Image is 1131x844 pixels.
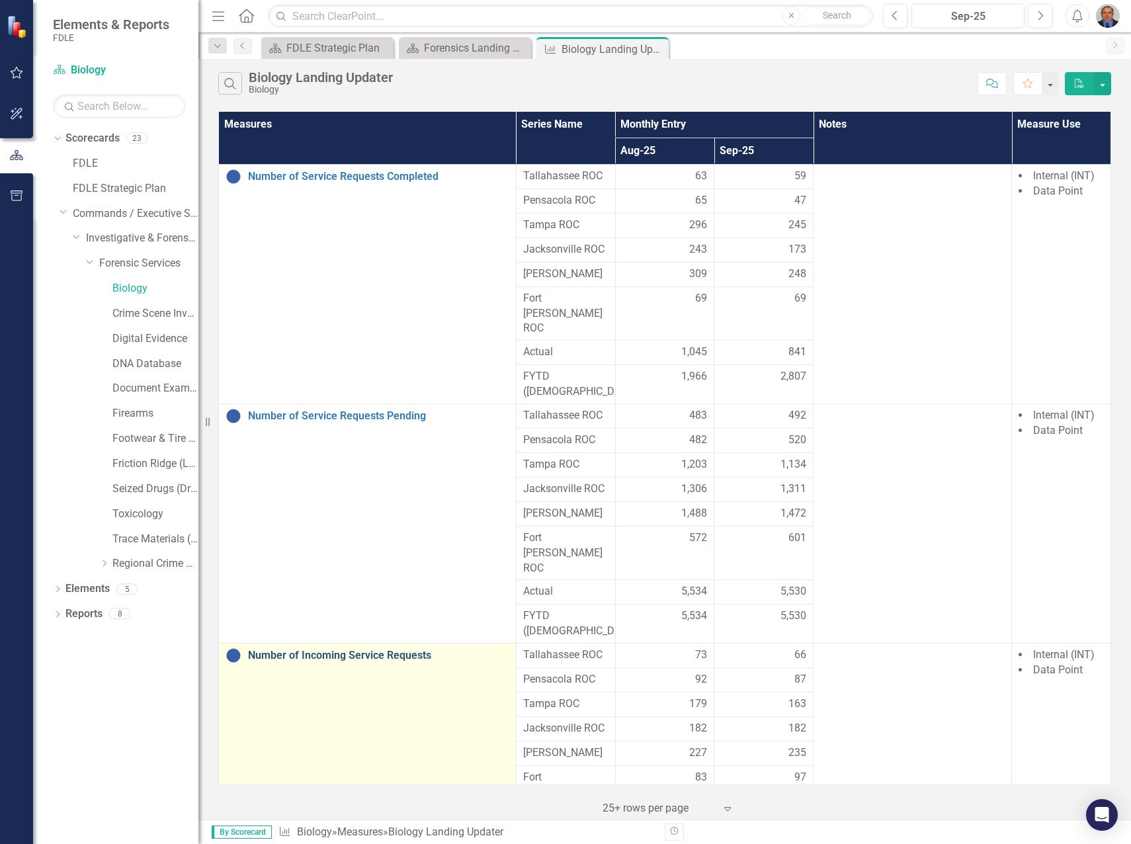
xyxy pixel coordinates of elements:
span: 601 [788,530,806,546]
span: Elements & Reports [53,17,169,32]
img: ClearPoint Strategy [7,15,30,38]
a: Number of Service Requests Pending [248,410,509,422]
td: Double-Click to Edit [714,526,814,580]
a: Trace Materials (Trace Evidence) [112,532,198,547]
span: 47 [794,193,806,208]
td: Double-Click to Edit [615,403,714,428]
span: 182 [788,721,806,736]
span: 520 [788,433,806,448]
a: Forensic Services [99,256,198,271]
span: 59 [794,169,806,184]
a: Document Examination (Questioned Documents) [112,381,198,396]
a: FDLE [73,156,198,171]
td: Double-Click to Edit [814,164,1012,403]
td: Double-Click to Edit Right Click for Context Menu [219,164,517,403]
div: Biology [249,85,393,95]
span: By Scorecard [212,825,272,839]
span: Jacksonville ROC [523,721,608,736]
td: Double-Click to Edit [714,237,814,262]
td: Double-Click to Edit [615,501,714,526]
td: Double-Click to Edit [714,766,814,820]
span: 179 [689,696,707,712]
span: 248 [788,267,806,282]
a: Number of Service Requests Completed [248,171,509,183]
div: Forensics Landing Page [424,40,528,56]
span: Jacksonville ROC [523,242,608,257]
a: Biology [112,281,198,296]
span: Actual [523,345,608,360]
div: Biology Landing Updater [562,41,665,58]
div: Open Intercom Messenger [1086,799,1118,831]
td: Double-Click to Edit [714,717,814,741]
span: 492 [788,408,806,423]
a: Friction Ridge (Latent Prints) [112,456,198,472]
td: Double-Click to Edit [714,668,814,693]
span: 2,807 [780,369,806,384]
td: Double-Click to Edit [714,741,814,766]
div: 5 [116,583,138,595]
td: Double-Click to Edit [714,644,814,668]
a: Forensics Landing Page [402,40,528,56]
span: [PERSON_NAME] [523,506,608,521]
td: Double-Click to Edit [714,403,814,428]
span: 572 [689,530,707,546]
td: Double-Click to Edit [615,644,714,668]
a: Investigative & Forensic Services Command [86,231,198,246]
span: 87 [794,672,806,687]
div: Biology Landing Updater [249,70,393,85]
a: Digital Evidence [112,331,198,347]
span: Internal (INT) [1033,409,1095,421]
a: Crime Scene Investigation [112,306,198,321]
span: Pensacola ROC [523,433,608,448]
span: Tallahassee ROC [523,408,608,423]
span: 5,534 [681,584,707,599]
img: Chris Hendry [1096,4,1120,28]
button: Sep-25 [911,4,1025,28]
a: Regional Crime Labs [112,556,198,571]
span: 69 [695,291,707,306]
td: Double-Click to Edit [615,477,714,501]
span: Internal (INT) [1033,648,1095,661]
span: 65 [695,193,707,208]
span: 5,534 [681,609,707,624]
div: » » [278,825,655,840]
td: Double-Click to Edit [615,164,714,189]
span: 1,306 [681,482,707,497]
img: Informational Data [226,169,241,185]
span: Tampa ROC [523,696,608,712]
input: Search Below... [53,95,185,118]
a: Biology [297,825,332,838]
span: 1,134 [780,457,806,472]
div: Sep-25 [916,9,1020,24]
span: Tampa ROC [523,457,608,472]
span: 1,203 [681,457,707,472]
span: 243 [689,242,707,257]
td: Double-Click to Edit [615,237,714,262]
td: Double-Click to Edit [714,262,814,286]
span: 182 [689,721,707,736]
td: Double-Click to Edit [714,189,814,213]
td: Double-Click to Edit [714,213,814,237]
td: Double-Click to Edit [714,428,814,452]
span: 5,530 [780,609,806,624]
span: FYTD ([DEMOGRAPHIC_DATA]) [523,369,608,400]
span: 841 [788,345,806,360]
td: Double-Click to Edit [615,668,714,693]
td: Double-Click to Edit [714,286,814,341]
span: 1,311 [780,482,806,497]
span: 309 [689,267,707,282]
td: Double-Click to Edit [615,766,714,820]
td: Double-Click to Edit [615,741,714,766]
span: Tampa ROC [523,218,608,233]
span: 163 [788,696,806,712]
td: Double-Click to Edit [615,428,714,452]
span: 97 [794,770,806,785]
span: 483 [689,408,707,423]
span: 92 [695,672,707,687]
span: 1,488 [681,506,707,521]
span: Actual [523,584,608,599]
span: Tallahassee ROC [523,648,608,663]
td: Double-Click to Edit [714,477,814,501]
a: Elements [65,581,110,597]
